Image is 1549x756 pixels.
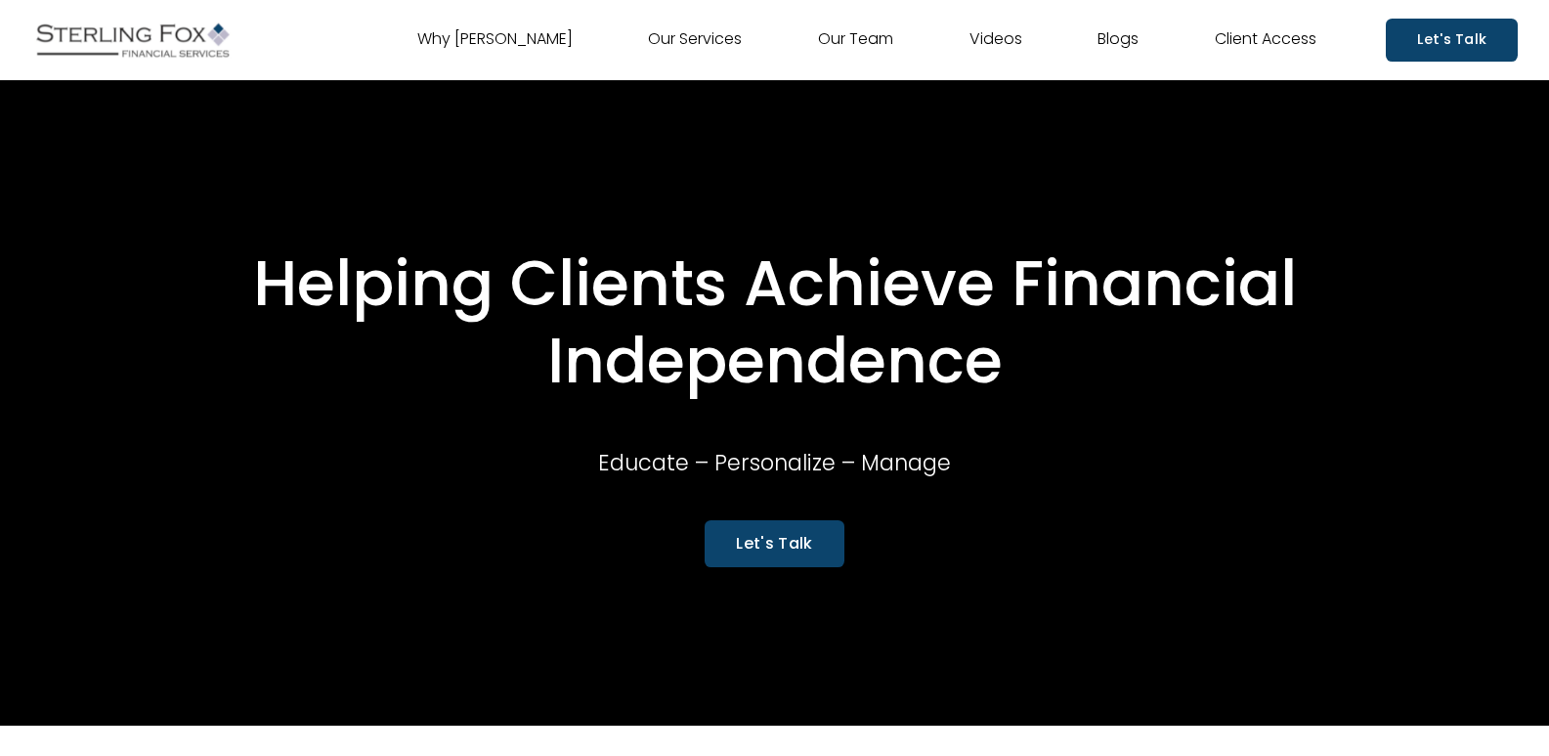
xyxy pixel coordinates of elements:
a: Our Team [818,24,893,56]
h1: Helping Clients Achieve Financial Independence [91,245,1459,400]
a: Why [PERSON_NAME] [417,24,573,56]
a: Let's Talk [1386,19,1518,61]
a: Our Services [648,24,742,56]
p: Educate – Personalize – Manage [493,443,1056,482]
a: Client Access [1215,24,1316,56]
a: Blogs [1097,24,1139,56]
a: Let's Talk [705,520,843,566]
img: Sterling Fox Financial Services [31,16,235,65]
a: Videos [969,24,1022,56]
